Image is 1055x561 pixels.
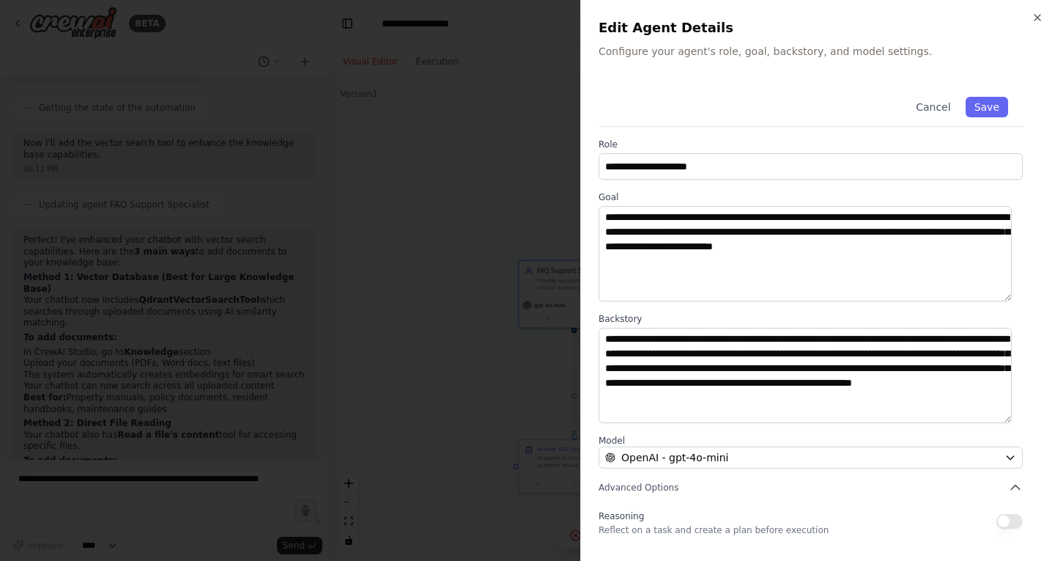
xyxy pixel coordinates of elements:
span: OpenAI - gpt-4o-mini [621,450,728,465]
button: OpenAI - gpt-4o-mini [599,447,1023,469]
h2: Edit Agent Details [599,18,1037,38]
label: Goal [599,191,1023,203]
label: Role [599,139,1023,150]
button: Advanced Options [599,480,1023,495]
span: Advanced Options [599,482,678,494]
button: Cancel [907,97,959,117]
label: Model [599,435,1023,447]
span: Reasoning [599,511,644,521]
p: Reflect on a task and create a plan before execution [599,524,829,536]
button: Save [966,97,1008,117]
p: Configure your agent's role, goal, backstory, and model settings. [599,44,1037,59]
label: Backstory [599,313,1023,325]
